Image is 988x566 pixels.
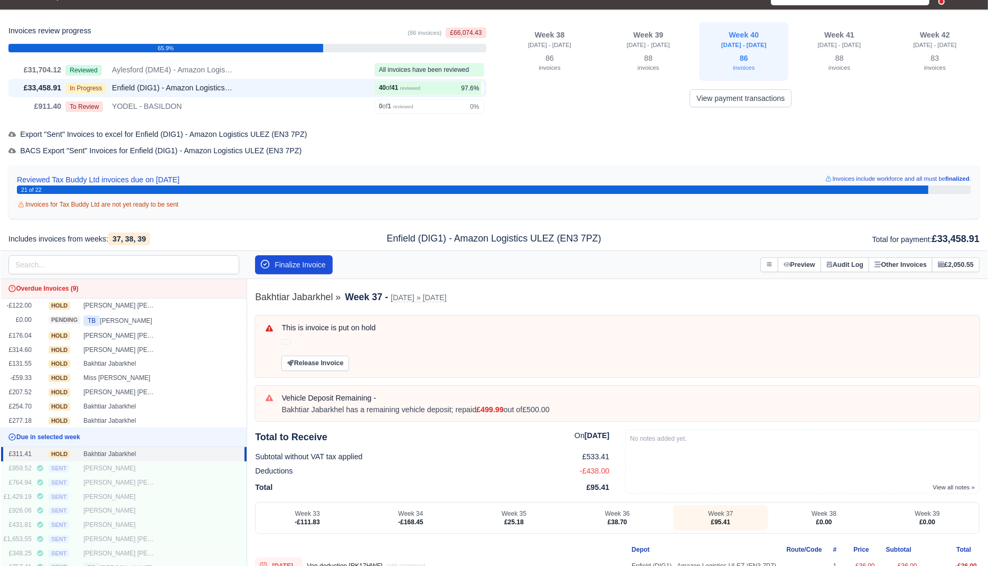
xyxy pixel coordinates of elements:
div: Total for payment: [658,231,987,246]
button: Audit Log [821,257,870,273]
span: 37, 38, 39 [108,233,150,245]
strong: £500.00 [522,405,549,414]
td: £764.94 [1,476,34,490]
span: £0.00 [816,518,832,526]
button: Other Invoices [869,257,933,273]
span: hold [49,388,70,396]
td: £0.00 [1,313,34,329]
span: Export "Sent" Invoices to excel for Enfield (DIG1) - Amazon Logistics ULEZ (EN3 7PZ) [8,130,307,138]
th: # [825,542,845,558]
span: sent [49,550,69,558]
div: Bakhtiar Jabarkhel [83,359,157,368]
span: 97.6% [461,84,479,92]
div: Due in selected week [4,431,244,444]
iframe: Chat Widget [935,515,988,566]
span: £95.41 [587,481,610,494]
span: TB [83,316,100,326]
span: sent [49,479,69,487]
span: All invoices have been reviewed [379,66,469,73]
span: sent [49,507,69,515]
h6: Vehicle Deposit Remaining - [281,394,969,403]
a: View all notes » [933,483,975,491]
button: Release Invoice [281,356,349,371]
div: Includes invoices from weeks: [1,233,330,245]
span: To Review [65,101,103,112]
strong: Week 37 - [345,292,388,302]
div: [PERSON_NAME] [PERSON_NAME] [83,388,157,397]
span: £66,074.43 [446,27,486,38]
div: Total to Receive [255,430,327,444]
span: -£111.83 [295,518,319,526]
span: sent [49,465,69,472]
td: £959.52 [1,461,34,476]
small: invoices [829,64,850,71]
div: Week 36 [574,509,661,518]
div: [PERSON_NAME] [83,493,157,502]
div: 88 [801,52,878,75]
td: £431.81 [1,518,34,532]
small: invoices [733,64,755,71]
small: View all notes » [933,484,975,490]
div: of [379,83,420,92]
div: 65.9% [8,44,323,52]
td: £207.52 [1,385,34,400]
span: sent [49,535,69,543]
span: pending [49,316,80,324]
span: sent [49,493,69,501]
span: sent [49,521,69,529]
input: Search... [8,255,239,274]
div: [PERSON_NAME] [PERSON_NAME] Landim [PERSON_NAME] [83,301,157,310]
strong: £499.99 [476,405,503,414]
small: reviewed [400,85,420,91]
a: View payment transactions [690,89,792,107]
span: £95.41 [711,518,730,526]
span: Aylesford (DME4) - Amazon Logistics (ME20 7PA) [112,64,233,76]
div: Bakhtiar Jabarkhel has a remaining vehicle deposit; repaid out of [281,405,969,415]
small: [DATE] » [DATE] [391,293,446,302]
div: of [379,102,413,111]
small: invoices [539,64,560,71]
div: [PERSON_NAME] [83,464,157,473]
span: hold [49,346,70,354]
td: £314.60 [1,343,34,357]
div: [PERSON_NAME] [PERSON_NAME] [83,331,157,340]
div: [PERSON_NAME] [83,521,157,530]
small: [DATE] - [DATE] [914,42,957,48]
div: £33,458.91 [11,82,61,94]
div: Week 37 [678,509,764,518]
small: [DATE] - [DATE] [721,42,767,48]
td: £348.25 [1,546,34,561]
strong: finalized [945,175,970,182]
div: 86 [509,52,591,75]
div: Week 38 [509,31,591,40]
div: 83 [897,52,973,75]
div: 21 of 22 [21,185,967,194]
span: BACS Export "Sent" Invoices for Enfield (DIG1) - Amazon Logistics ULEZ (EN3 7PZ) [8,146,302,155]
div: Total [255,479,609,496]
th: Subtotal [878,542,920,558]
small: [DATE] - [DATE] [528,42,571,48]
strong: 41 [391,84,398,91]
th: Total [920,542,980,558]
div: Week 41 [801,31,878,40]
td: £1,653.55 [1,532,34,546]
div: Week 42 [897,31,973,40]
small: [DATE] - [DATE] [818,42,861,48]
span: hold [49,450,70,458]
span: £25.18 [504,518,524,526]
strong: 1 [388,103,391,110]
small: Invoices include workforce and all must be . [824,174,971,186]
span: -£168.45 [398,518,423,526]
span: 0% [470,103,479,111]
td: £131.55 [1,357,34,371]
td: £1,429.19 [1,490,34,504]
a: Bakhtiar Jabarkhel » [255,292,341,303]
div: Bakhtiar Jabarkhel [83,450,157,459]
td: £311.41 [1,447,34,461]
div: Overdue Invoices (9) [4,282,244,295]
button: £2,050.55 [932,257,980,273]
small: invoices [924,64,946,71]
span: In Progress [65,83,106,94]
td: -£122.00 [1,298,34,312]
span: hold [49,302,70,310]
